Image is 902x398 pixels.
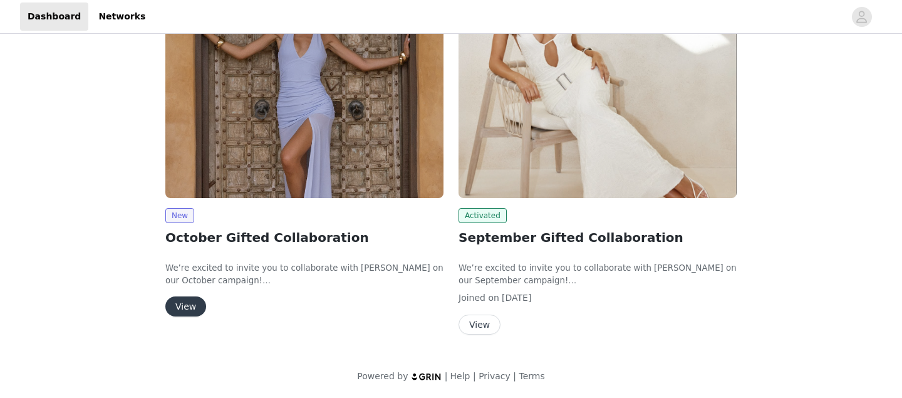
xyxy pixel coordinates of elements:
span: | [513,371,516,381]
span: Joined on [459,293,499,303]
a: Networks [91,3,153,31]
span: We’re excited to invite you to collaborate with [PERSON_NAME] on our September campaign! [459,263,737,285]
div: avatar [856,7,868,27]
a: Dashboard [20,3,88,31]
span: New [165,208,194,223]
a: Privacy [479,371,511,381]
img: logo [411,372,442,380]
h2: October Gifted Collaboration [165,228,443,247]
span: We’re excited to invite you to collaborate with [PERSON_NAME] on our October campaign! [165,263,443,285]
a: View [459,320,500,330]
a: View [165,302,206,312]
span: Activated [459,208,507,223]
span: Powered by [357,371,408,381]
button: View [165,296,206,317]
span: | [445,371,448,381]
span: | [473,371,476,381]
a: Help [450,371,470,381]
a: Terms [519,371,544,381]
h2: September Gifted Collaboration [459,228,737,247]
span: [DATE] [502,293,531,303]
button: View [459,315,500,335]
